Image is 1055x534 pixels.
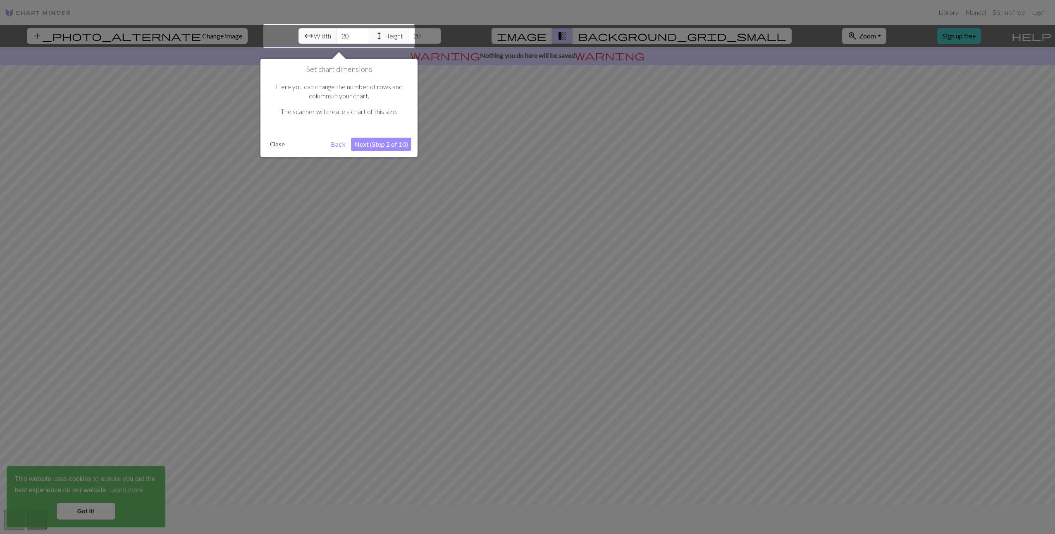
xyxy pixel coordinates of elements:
[351,138,411,151] button: Next (Step 2 of 10)
[267,138,288,150] button: Close
[271,107,407,116] p: The scanner will create a chart of this size.
[327,138,349,151] button: Back
[260,59,418,157] div: Set chart dimensions
[271,82,407,101] p: Here you can change the number of rows and columns in your chart.
[267,65,411,74] h1: Set chart dimensions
